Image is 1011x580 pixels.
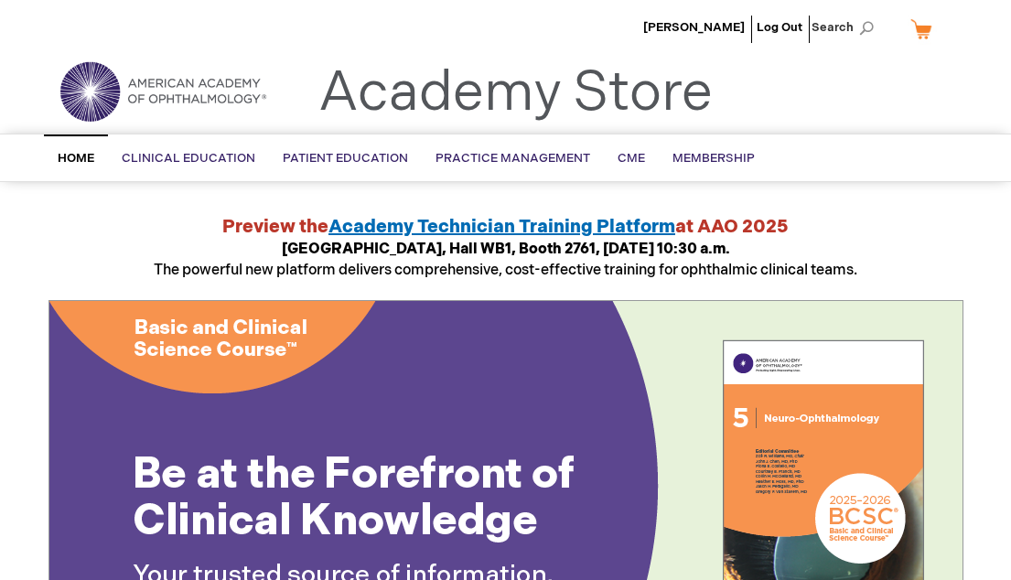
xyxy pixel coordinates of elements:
[122,151,255,166] span: Clinical Education
[283,151,408,166] span: Patient Education
[58,151,94,166] span: Home
[618,151,645,166] span: CME
[672,151,755,166] span: Membership
[757,20,802,35] a: Log Out
[318,60,713,126] a: Academy Store
[282,241,730,258] strong: [GEOGRAPHIC_DATA], Hall WB1, Booth 2761, [DATE] 10:30 a.m.
[222,216,789,238] strong: Preview the at AAO 2025
[328,216,675,238] a: Academy Technician Training Platform
[643,20,745,35] a: [PERSON_NAME]
[812,9,881,46] span: Search
[154,241,857,279] span: The powerful new platform delivers comprehensive, cost-effective training for ophthalmic clinical...
[436,151,590,166] span: Practice Management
